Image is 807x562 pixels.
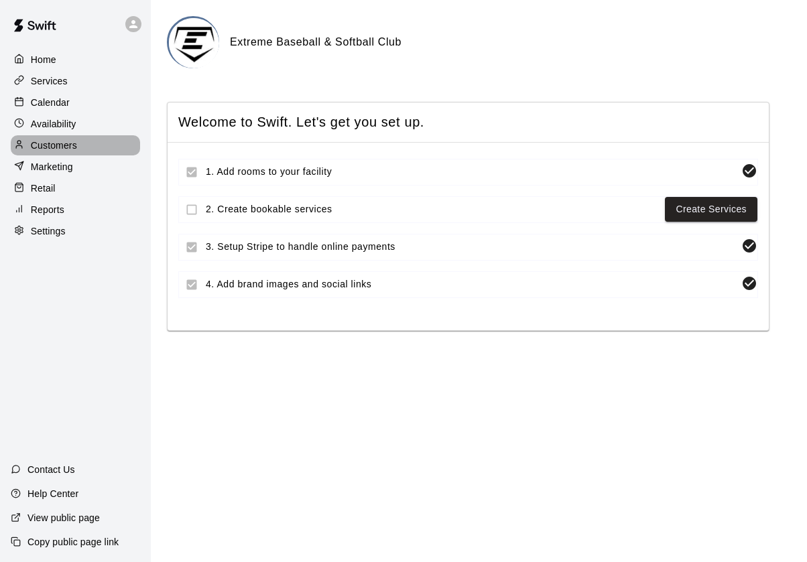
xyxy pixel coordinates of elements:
[11,50,140,70] a: Home
[27,463,75,476] p: Contact Us
[11,135,140,155] a: Customers
[27,487,78,500] p: Help Center
[31,117,76,131] p: Availability
[27,535,119,549] p: Copy public page link
[11,114,140,134] a: Availability
[206,165,736,179] span: 1. Add rooms to your facility
[178,113,758,131] span: Welcome to Swift. Let's get you set up.
[206,240,736,254] span: 3. Setup Stripe to handle online payments
[11,92,140,113] a: Calendar
[676,201,747,218] a: Create Services
[230,33,401,51] h6: Extreme Baseball & Softball Club
[31,96,70,109] p: Calendar
[31,74,68,88] p: Services
[31,53,56,66] p: Home
[11,200,140,220] a: Reports
[11,71,140,91] a: Services
[206,202,660,216] span: 2. Create bookable services
[206,277,736,291] span: 4. Add brand images and social links
[27,511,100,524] p: View public page
[11,221,140,241] a: Settings
[31,224,66,238] p: Settings
[31,182,56,195] p: Retail
[169,18,219,68] img: Extreme Baseball & Softball Club logo
[665,197,757,222] button: Create Services
[31,160,73,173] p: Marketing
[11,178,140,198] a: Retail
[31,203,64,216] p: Reports
[11,157,140,177] a: Marketing
[31,139,77,152] p: Customers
